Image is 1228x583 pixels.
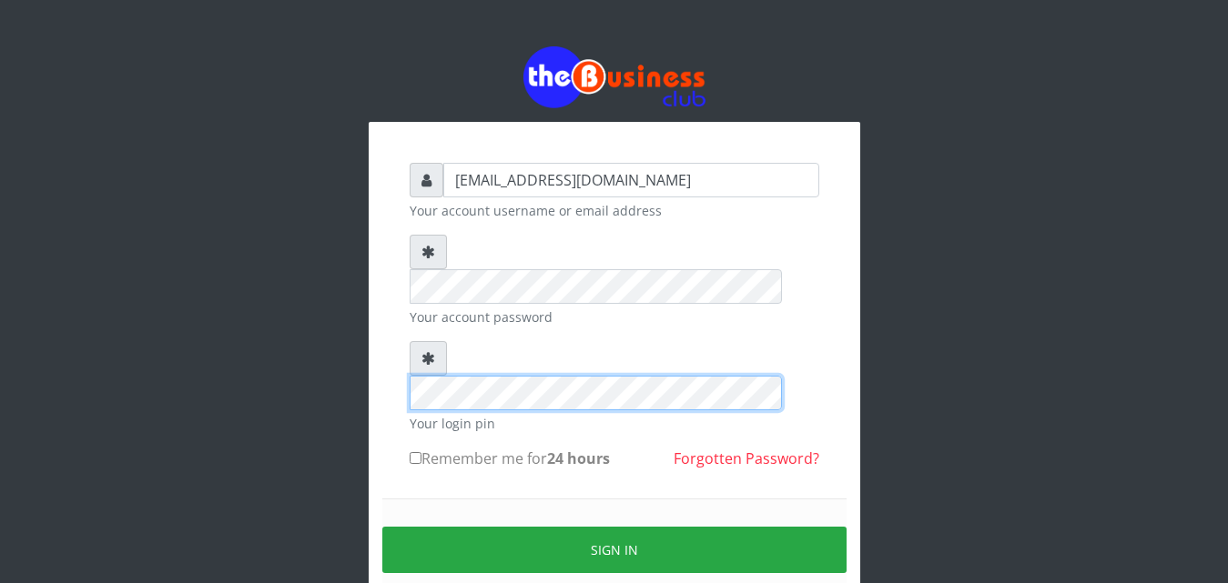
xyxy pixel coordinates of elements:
[410,452,421,464] input: Remember me for24 hours
[410,307,819,327] small: Your account password
[674,448,819,468] a: Forgotten Password?
[410,447,610,469] label: Remember me for
[410,414,819,433] small: Your login pin
[443,163,819,197] input: Username or email address
[547,448,610,468] b: 24 hours
[382,527,847,573] button: Sign in
[410,201,819,220] small: Your account username or email address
